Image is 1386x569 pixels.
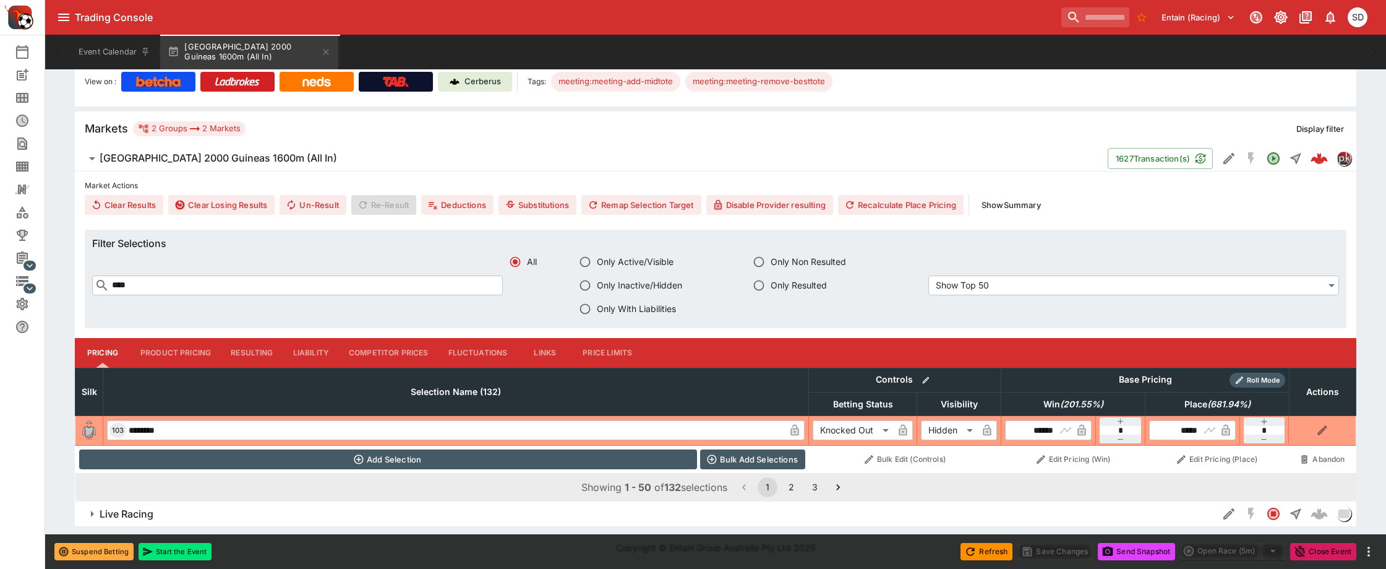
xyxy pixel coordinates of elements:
button: [GEOGRAPHIC_DATA] 2000 Guineas 1600m (All In) [75,146,1108,171]
label: View on : [85,72,116,92]
button: more [1361,544,1376,559]
button: Closed [1262,503,1285,525]
span: meeting:meeting-add-midtote [551,76,680,88]
th: Controls [809,368,1001,392]
label: Tags: [528,72,546,92]
span: Only Inactive/Hidden [597,279,682,292]
button: 1627Transaction(s) [1108,148,1213,169]
button: No Bookmarks [1132,7,1152,27]
h6: Live Racing [100,508,153,521]
h6: Filter Selections [92,237,1339,250]
img: TabNZ [383,77,409,87]
span: Re-Result [351,195,416,215]
div: Trading Console [75,11,1056,24]
button: Straight [1285,503,1307,525]
input: search [1061,7,1129,27]
img: Cerberus [450,77,460,87]
div: Infrastructure [15,274,49,289]
button: Competitor Prices [339,338,438,368]
img: Ladbrokes [215,77,260,87]
button: Bulk Edit (Controls) [813,450,998,469]
button: Un-Result [280,195,346,215]
div: Nexus Entities [15,182,49,197]
span: Place(681.94%) [1171,397,1264,412]
img: logo-cerberus--red.svg [1311,150,1328,167]
div: pricekinetics [1337,151,1351,166]
span: Only With Liabilities [597,302,676,315]
th: Actions [1289,368,1356,415]
div: split button [1180,542,1285,560]
div: Management [15,251,49,266]
button: Add Selection [79,450,697,469]
div: Categories [15,205,49,220]
button: Price Limits [573,338,642,368]
div: c779b5ed-d5ac-4da8-882e-67d22df55d1d [1311,150,1328,167]
button: SGM Disabled [1240,147,1262,170]
span: Roll Mode [1242,375,1285,386]
button: Display filter [1289,119,1351,139]
div: Show Top 50 [928,276,1339,295]
button: open drawer [53,6,75,28]
button: Refresh [960,543,1012,560]
div: New Event [15,67,49,82]
th: Silk [75,368,103,415]
button: Fluctuations [438,338,518,368]
span: All [527,255,537,268]
button: Toggle light/dark mode [1270,6,1292,28]
button: Edit Detail [1218,503,1240,525]
span: Win(201.55%) [1030,397,1117,412]
button: Edit Pricing (Win) [1005,450,1142,469]
img: pricekinetics [1337,152,1351,165]
button: Straight [1285,147,1307,170]
button: Liability [283,338,339,368]
div: Show/hide Price Roll mode configuration. [1230,373,1285,388]
img: PriceKinetics Logo [4,2,33,32]
span: 103 [109,426,126,435]
a: c779b5ed-d5ac-4da8-882e-67d22df55d1d [1307,146,1332,171]
div: liveracing [1337,506,1351,521]
button: Disable Provider resulting [706,195,833,215]
button: Go to page 3 [805,477,824,497]
span: meeting:meeting-remove-besttote [685,76,832,88]
button: Select Tenant [1154,7,1243,27]
div: Event Calendar [15,45,49,59]
button: Go to next page [828,477,848,497]
div: Stuart Dibb [1348,7,1367,27]
button: [GEOGRAPHIC_DATA] 2000 Guineas 1600m (All In) [160,35,338,69]
a: Cerberus [438,72,512,92]
button: Close Event [1290,543,1356,560]
div: Meetings [15,90,49,105]
img: Neds [302,77,330,87]
p: Cerberus [464,76,501,88]
h6: [GEOGRAPHIC_DATA] 2000 Guineas 1600m (All In) [100,152,337,165]
button: Suspend Betting [54,543,134,560]
button: Edit Detail [1218,147,1240,170]
button: Abandon [1293,450,1352,469]
b: 1 - 50 [625,481,651,493]
button: Bulk edit [918,372,934,388]
button: Links [517,338,573,368]
span: Selection Name (132) [397,384,515,399]
button: Bulk Add Selections via CSV Data [700,450,805,469]
button: Product Pricing [130,338,221,368]
span: Only Non Resulted [771,255,846,268]
svg: Closed [1266,506,1281,521]
button: Resulting [221,338,283,368]
button: Documentation [1294,6,1317,28]
div: Tournaments [15,228,49,243]
button: Clear Results [85,195,163,215]
div: System Settings [15,297,49,311]
em: ( 201.55 %) [1060,397,1103,412]
button: Pricing [75,338,130,368]
svg: Open [1266,151,1281,166]
button: Start the Event [139,543,212,560]
img: Betcha [136,77,181,87]
span: Betting Status [819,397,907,412]
div: Help & Support [15,319,49,334]
button: Deductions [421,195,494,215]
div: Betting Target: cerberus [551,72,680,92]
em: ( 681.94 %) [1207,397,1251,412]
div: 2 Groups 2 Markets [138,121,241,136]
label: Market Actions [85,176,1346,195]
